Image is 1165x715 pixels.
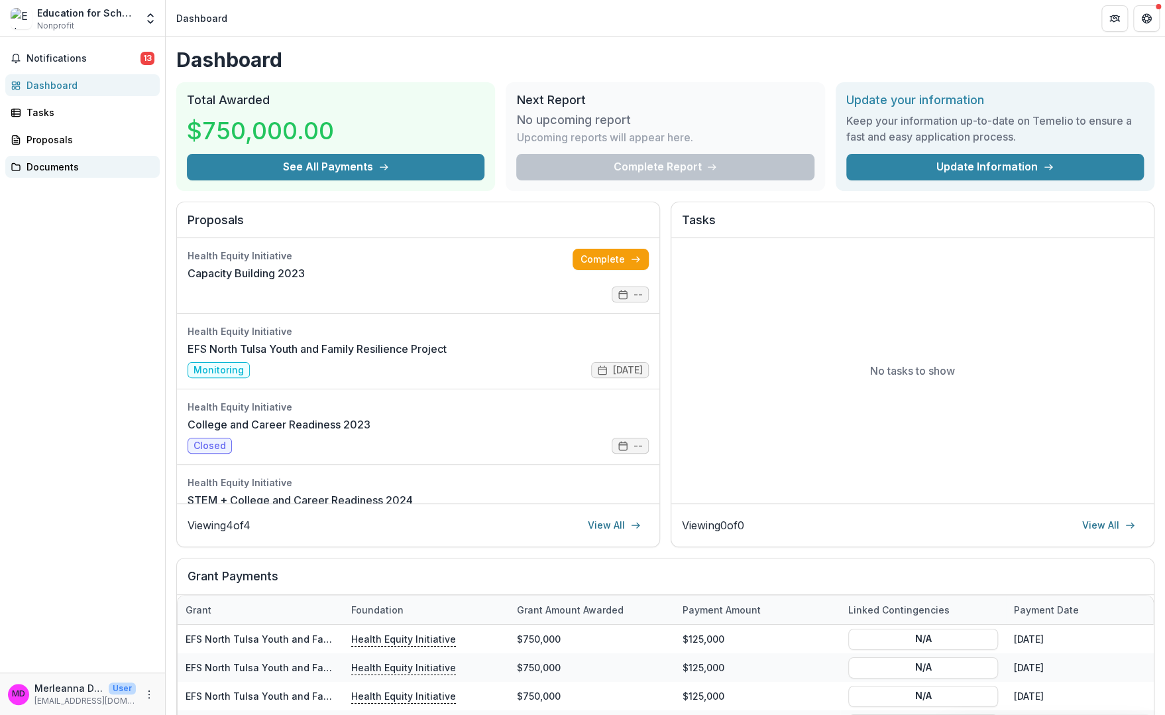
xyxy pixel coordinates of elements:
div: Merleanna Dick [12,690,25,698]
a: Capacity Building 2023 [188,265,305,281]
button: N/A [848,685,998,706]
div: $750,000 [509,653,675,682]
div: $125,000 [675,682,840,710]
a: Update Information [846,154,1144,180]
p: User [109,682,136,694]
h2: Tasks [682,213,1143,238]
div: $750,000 [509,682,675,710]
button: N/A [848,657,998,678]
a: EFS North Tulsa Youth and Family Resilience Project [186,633,428,645]
div: Foundation [343,596,509,624]
div: $750,000 [509,625,675,653]
div: Linked Contingencies [840,596,1006,624]
div: Documents [27,160,149,174]
a: Tasks [5,101,160,123]
a: EFS North Tulsa Youth and Family Resilience Project [188,341,447,357]
a: EFS North Tulsa Youth and Family Resilience Project [186,662,428,673]
div: $125,000 [675,653,840,682]
a: STEM + College and Career Readiness 2024 [188,492,413,508]
div: Proposals [27,133,149,147]
img: Education for Scholars, Inc. [11,8,32,29]
div: Grant amount awarded [509,596,675,624]
a: View All [1074,515,1143,536]
h3: No upcoming report [516,113,630,127]
p: Health Equity Initiative [351,688,456,703]
h3: $750,000.00 [187,113,334,149]
button: Open entity switcher [141,5,160,32]
div: Grant [178,603,219,617]
div: Tasks [27,105,149,119]
span: Nonprofit [37,20,74,32]
h1: Dashboard [176,48,1154,72]
div: Dashboard [27,78,149,92]
p: Health Equity Initiative [351,660,456,675]
div: Grant [178,596,343,624]
a: View All [580,515,649,536]
div: Education for Scholars, Inc. [37,6,136,20]
h2: Grant Payments [188,569,1143,594]
p: Health Equity Initiative [351,631,456,646]
div: Payment date [1006,603,1087,617]
button: More [141,686,157,702]
div: Dashboard [176,11,227,25]
nav: breadcrumb [171,9,233,28]
button: Get Help [1133,5,1160,32]
h2: Proposals [188,213,649,238]
button: N/A [848,628,998,649]
div: Payment Amount [675,596,840,624]
h2: Total Awarded [187,93,484,107]
p: Upcoming reports will appear here. [516,129,693,145]
p: Viewing 4 of 4 [188,517,250,533]
a: EFS North Tulsa Youth and Family Resilience Project [186,690,428,702]
p: [EMAIL_ADDRESS][DOMAIN_NAME] [34,695,136,707]
p: Viewing 0 of 0 [682,517,744,533]
a: Complete [573,249,649,270]
div: Grant amount awarded [509,603,632,617]
h2: Update your information [846,93,1144,107]
a: Documents [5,156,160,178]
span: Notifications [27,53,140,64]
a: Proposals [5,129,160,151]
div: Foundation [343,603,412,617]
button: Partners [1101,5,1128,32]
a: Dashboard [5,74,160,96]
a: College and Career Readiness 2023 [188,417,370,432]
button: See All Payments [187,154,484,180]
div: $125,000 [675,625,840,653]
div: Payment Amount [675,603,769,617]
p: No tasks to show [870,363,955,379]
h3: Keep your information up-to-date on Temelio to ensure a fast and easy application process. [846,113,1144,145]
span: 13 [140,52,154,65]
h2: Next Report [516,93,814,107]
p: Merleanna Dick [34,681,103,695]
button: Notifications13 [5,48,160,69]
div: Linked Contingencies [840,603,958,617]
